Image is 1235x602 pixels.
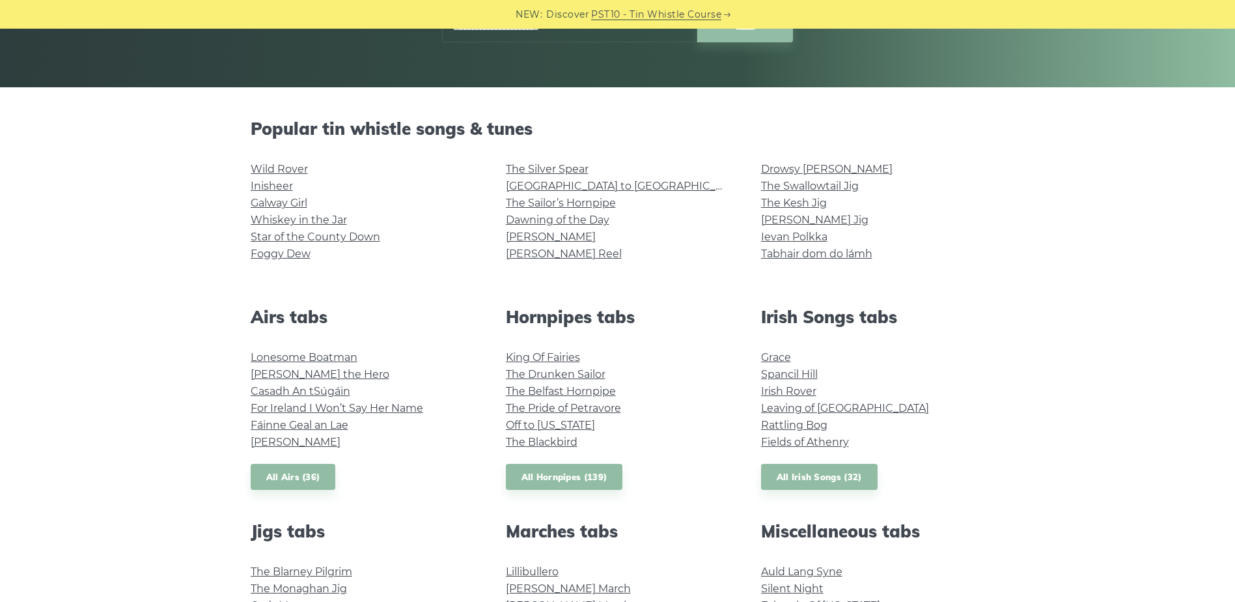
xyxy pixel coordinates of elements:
a: Drowsy [PERSON_NAME] [761,163,893,175]
a: Lonesome Boatman [251,351,357,364]
a: The Silver Spear [506,163,589,175]
a: Ievan Polkka [761,231,827,243]
a: Fields of Athenry [761,436,849,448]
a: The Sailor’s Hornpipe [506,197,616,209]
a: Grace [761,351,791,364]
h2: Jigs tabs [251,521,475,541]
a: Spancil Hill [761,368,818,380]
a: [PERSON_NAME] [251,436,340,448]
a: The Pride of Petravore [506,402,621,414]
a: All Irish Songs (32) [761,464,878,491]
a: Auld Lang Syne [761,566,842,578]
a: The Swallowtail Jig [761,180,859,192]
a: The Kesh Jig [761,197,827,209]
a: All Airs (36) [251,464,336,491]
h2: Marches tabs [506,521,730,541]
a: The Monaghan Jig [251,582,347,595]
a: [PERSON_NAME] March [506,582,631,595]
a: Galway Girl [251,197,307,209]
h2: Airs tabs [251,307,475,327]
a: [GEOGRAPHIC_DATA] to [GEOGRAPHIC_DATA] [506,180,746,192]
h2: Irish Songs tabs [761,307,985,327]
a: For Ireland I Won’t Say Her Name [251,402,423,414]
a: Tabhair dom do lámh [761,248,872,260]
span: NEW: [516,7,542,22]
a: Inisheer [251,180,293,192]
a: The Blackbird [506,436,577,448]
a: Casadh An tSúgáin [251,385,350,397]
a: The Belfast Hornpipe [506,385,616,397]
a: Lillibullero [506,566,559,578]
h2: Hornpipes tabs [506,307,730,327]
a: Silent Night [761,582,824,595]
a: [PERSON_NAME] the Hero [251,368,389,380]
a: Dawning of the Day [506,214,609,226]
h2: Miscellaneous tabs [761,521,985,541]
h2: Popular tin whistle songs & tunes [251,119,985,139]
a: Fáinne Geal an Lae [251,419,348,431]
span: Discover [546,7,589,22]
a: Off to [US_STATE] [506,419,595,431]
a: Irish Rover [761,385,816,397]
a: [PERSON_NAME] Reel [506,248,622,260]
a: The Blarney Pilgrim [251,566,352,578]
a: PST10 - Tin Whistle Course [591,7,721,22]
a: King Of Fairies [506,351,580,364]
a: [PERSON_NAME] [506,231,596,243]
a: Wild Rover [251,163,308,175]
a: Foggy Dew [251,248,311,260]
a: Rattling Bog [761,419,827,431]
a: All Hornpipes (139) [506,464,623,491]
a: Leaving of [GEOGRAPHIC_DATA] [761,402,929,414]
a: [PERSON_NAME] Jig [761,214,868,226]
a: Whiskey in the Jar [251,214,347,226]
a: The Drunken Sailor [506,368,605,380]
a: Star of the County Down [251,231,380,243]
